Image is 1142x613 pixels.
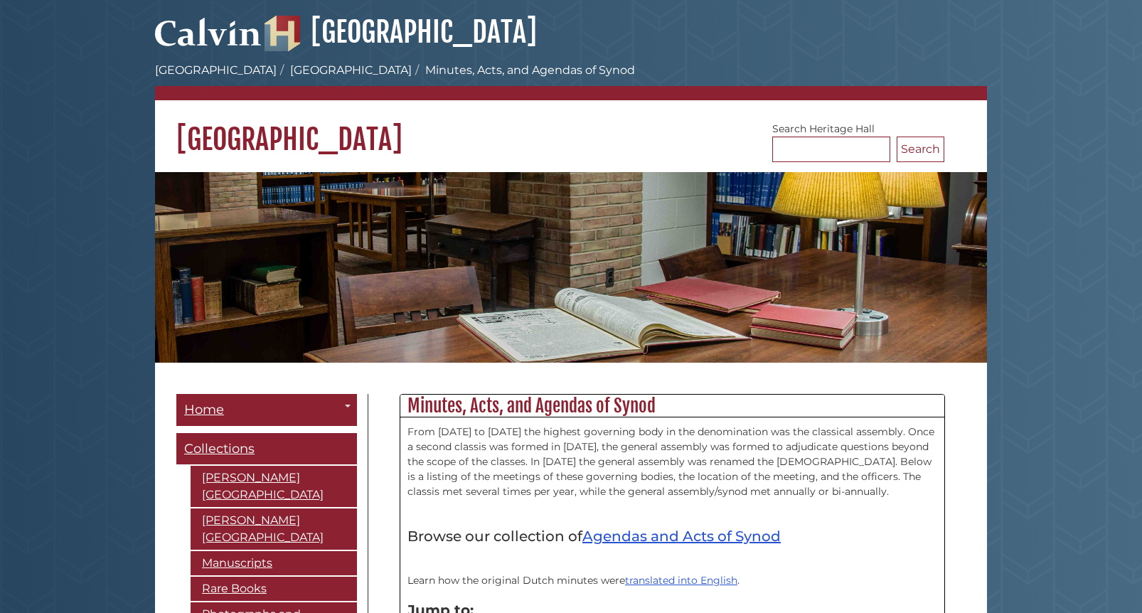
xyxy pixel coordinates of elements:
[407,573,937,588] p: Learn how the original Dutch minutes were .
[265,16,300,51] img: Hekman Library Logo
[191,551,357,575] a: Manuscripts
[176,433,357,465] a: Collections
[155,33,262,46] a: Calvin University
[184,402,224,417] span: Home
[582,528,781,545] a: Agendas and Acts of Synod
[191,508,357,550] a: [PERSON_NAME][GEOGRAPHIC_DATA]
[265,14,537,50] a: [GEOGRAPHIC_DATA]
[407,528,937,544] h4: Browse our collection of
[155,62,987,100] nav: breadcrumb
[191,577,357,601] a: Rare Books
[897,137,944,162] button: Search
[176,394,357,426] a: Home
[191,466,357,507] a: [PERSON_NAME][GEOGRAPHIC_DATA]
[290,63,412,77] a: [GEOGRAPHIC_DATA]
[407,425,937,499] p: From [DATE] to [DATE] the highest governing body in the denomination was the classical assembly. ...
[155,100,987,157] h1: [GEOGRAPHIC_DATA]
[412,62,635,79] li: Minutes, Acts, and Agendas of Synod
[400,395,944,417] h2: Minutes, Acts, and Agendas of Synod
[625,574,737,587] a: translated into English
[155,63,277,77] a: [GEOGRAPHIC_DATA]
[155,11,262,51] img: Calvin
[184,441,255,457] span: Collections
